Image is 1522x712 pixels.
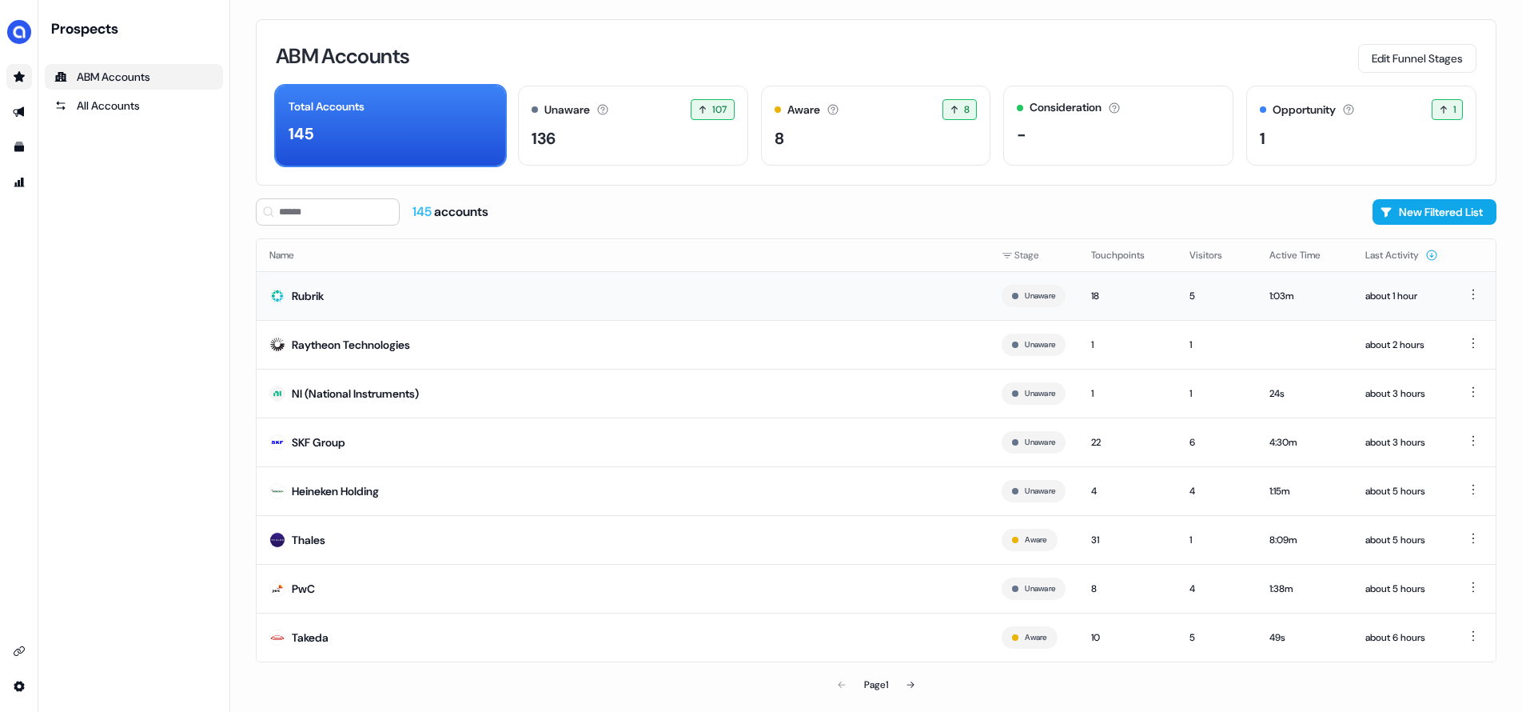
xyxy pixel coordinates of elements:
div: 1 [1189,532,1244,548]
div: 1 [1091,337,1164,353]
span: 1 [1453,102,1456,118]
a: All accounts [45,93,223,118]
button: Active Time [1269,241,1340,270]
button: Visitors [1189,241,1241,270]
div: Unaware [544,102,590,118]
div: 6 [1189,434,1244,450]
div: 4 [1189,581,1244,597]
div: Total Accounts [289,98,365,115]
a: Go to integrations [6,638,32,664]
button: Unaware [1025,289,1055,303]
div: 22 [1091,434,1164,450]
div: accounts [412,203,488,221]
span: 145 [412,203,434,220]
div: SKF Group [292,434,345,450]
div: Thales [292,532,325,548]
div: about 6 hours [1365,630,1438,646]
div: 1 [1189,386,1244,402]
div: Consideration [1030,99,1102,116]
div: 5 [1189,288,1244,304]
button: Edit Funnel Stages [1358,44,1476,73]
a: Go to templates [6,134,32,160]
div: NI (National Instruments) [292,386,419,402]
div: about 2 hours [1365,337,1438,353]
button: New Filtered List [1373,199,1496,225]
div: 4:30m [1269,434,1340,450]
button: Unaware [1025,484,1055,498]
button: Unaware [1025,386,1055,401]
div: 1 [1091,386,1164,402]
span: 8 [964,102,970,118]
div: All Accounts [54,98,213,114]
a: Go to attribution [6,170,32,195]
div: Opportunity [1273,102,1336,118]
div: Takeda [292,630,329,646]
button: Unaware [1025,338,1055,352]
a: Go to outbound experience [6,99,32,125]
a: Go to prospects [6,64,32,90]
div: 136 [532,126,556,150]
div: about 3 hours [1365,434,1438,450]
div: 1:03m [1269,288,1340,304]
div: ABM Accounts [54,69,213,85]
div: Page 1 [864,677,888,693]
div: 24s [1269,386,1340,402]
button: Unaware [1025,435,1055,450]
div: about 5 hours [1365,483,1438,499]
a: ABM Accounts [45,64,223,90]
div: Aware [787,102,820,118]
button: Touchpoints [1091,241,1164,270]
div: 1 [1260,126,1265,150]
div: about 1 hour [1365,288,1438,304]
div: 49s [1269,630,1340,646]
div: about 3 hours [1365,386,1438,402]
div: 18 [1091,288,1164,304]
div: 8:09m [1269,532,1340,548]
div: 8 [1091,581,1164,597]
th: Name [257,239,989,271]
div: Heineken Holding [292,483,379,499]
div: Stage [1002,247,1066,263]
div: Rubrik [292,288,324,304]
div: Raytheon Technologies [292,337,410,353]
button: Aware [1025,630,1046,645]
div: about 5 hours [1365,532,1438,548]
div: about 5 hours [1365,581,1438,597]
div: 31 [1091,532,1164,548]
div: PwC [292,581,315,597]
div: Prospects [51,19,223,38]
h3: ABM Accounts [276,46,409,66]
button: Last Activity [1365,241,1438,270]
a: Go to integrations [6,674,32,699]
div: 4 [1091,483,1164,499]
button: Aware [1025,533,1046,547]
div: 8 [775,126,784,150]
div: 145 [289,122,313,146]
div: 5 [1189,630,1244,646]
div: 1 [1189,337,1244,353]
div: 10 [1091,630,1164,646]
span: 107 [712,102,727,118]
div: - [1017,122,1026,146]
div: 4 [1189,483,1244,499]
button: Unaware [1025,582,1055,596]
div: 1:38m [1269,581,1340,597]
div: 1:15m [1269,483,1340,499]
